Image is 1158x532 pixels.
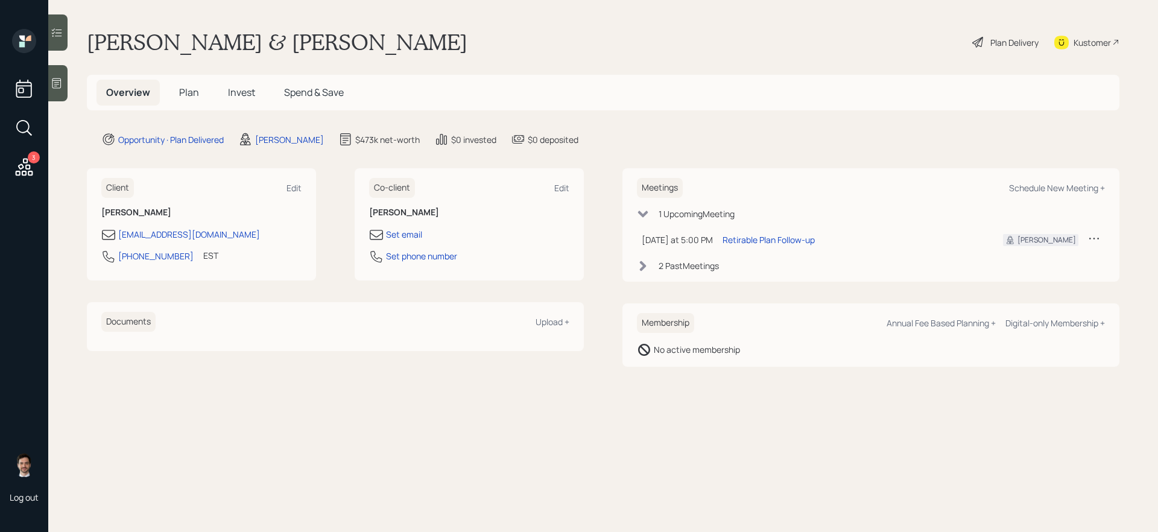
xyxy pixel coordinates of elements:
[528,133,578,146] div: $0 deposited
[554,182,569,194] div: Edit
[637,313,694,333] h6: Membership
[179,86,199,99] span: Plan
[990,36,1039,49] div: Plan Delivery
[451,133,496,146] div: $0 invested
[228,86,255,99] span: Invest
[1017,235,1076,245] div: [PERSON_NAME]
[12,453,36,477] img: jonah-coleman-headshot.png
[203,249,218,262] div: EST
[118,250,194,262] div: [PHONE_NUMBER]
[118,133,224,146] div: Opportunity · Plan Delivered
[637,178,683,198] h6: Meetings
[255,133,324,146] div: [PERSON_NAME]
[642,233,713,246] div: [DATE] at 5:00 PM
[355,133,420,146] div: $473k net-worth
[659,207,735,220] div: 1 Upcoming Meeting
[101,207,302,218] h6: [PERSON_NAME]
[10,492,39,503] div: Log out
[536,316,569,328] div: Upload +
[28,151,40,163] div: 3
[101,178,134,198] h6: Client
[369,207,569,218] h6: [PERSON_NAME]
[887,317,996,329] div: Annual Fee Based Planning +
[1009,182,1105,194] div: Schedule New Meeting +
[87,29,467,55] h1: [PERSON_NAME] & [PERSON_NAME]
[386,250,457,262] div: Set phone number
[369,178,415,198] h6: Co-client
[118,228,260,241] div: [EMAIL_ADDRESS][DOMAIN_NAME]
[101,312,156,332] h6: Documents
[284,86,344,99] span: Spend & Save
[386,228,422,241] div: Set email
[106,86,150,99] span: Overview
[286,182,302,194] div: Edit
[723,233,815,246] div: Retirable Plan Follow-up
[654,343,740,356] div: No active membership
[659,259,719,272] div: 2 Past Meeting s
[1005,317,1105,329] div: Digital-only Membership +
[1074,36,1111,49] div: Kustomer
